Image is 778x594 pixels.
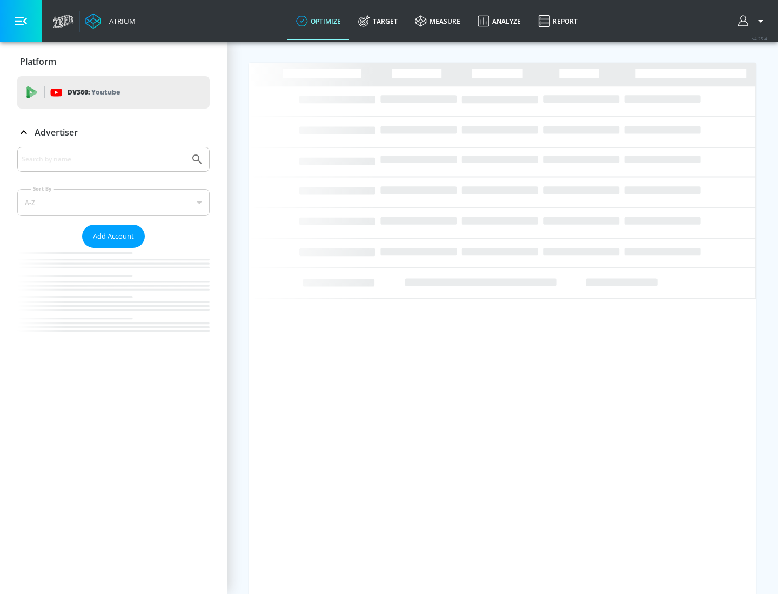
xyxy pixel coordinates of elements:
div: Advertiser [17,117,210,147]
p: DV360: [68,86,120,98]
span: v 4.25.4 [752,36,767,42]
a: Analyze [469,2,529,40]
nav: list of Advertiser [17,248,210,353]
div: DV360: Youtube [17,76,210,109]
p: Youtube [91,86,120,98]
a: optimize [287,2,350,40]
button: Add Account [82,225,145,248]
p: Platform [20,56,56,67]
a: Atrium [85,13,136,29]
div: Advertiser [17,147,210,353]
label: Sort By [31,185,54,192]
a: measure [406,2,469,40]
div: A-Z [17,189,210,216]
span: Add Account [93,230,134,242]
input: Search by name [22,152,185,166]
a: Report [529,2,586,40]
a: Target [350,2,406,40]
div: Atrium [105,16,136,26]
div: Platform [17,46,210,77]
p: Advertiser [35,126,78,138]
